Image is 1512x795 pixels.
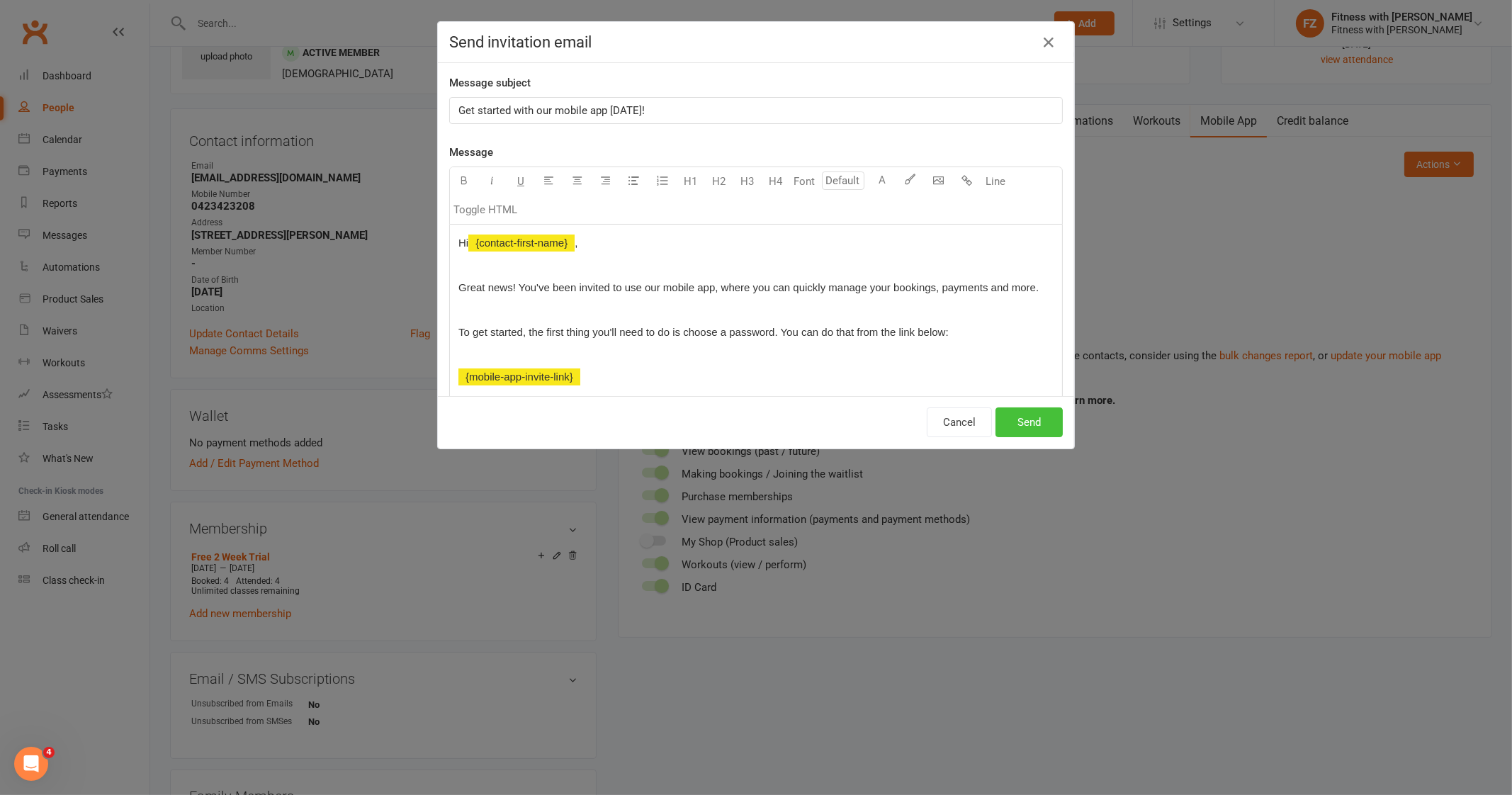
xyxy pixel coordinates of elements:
[822,171,864,190] input: Default
[450,196,521,224] button: Toggle HTML
[790,167,818,196] button: Font
[14,747,48,781] iframe: Intercom live chat
[927,407,992,437] button: Cancel
[449,74,531,91] label: Message subject
[458,326,949,338] span: To get started, the first thing you'll need to do is choose a password. You can do that from the ...
[458,281,1039,293] span: Great news! You've been invited to use our mobile app, where you can quickly manage your bookings...
[733,167,762,196] button: H3
[43,747,55,758] span: 4
[507,167,535,196] button: U
[449,33,1063,51] h4: Send invitation email
[677,167,705,196] button: H1
[868,167,896,196] button: A
[575,237,577,249] span: ,
[1037,31,1060,54] button: Close
[458,237,468,249] span: Hi
[517,175,524,188] span: U
[981,167,1010,196] button: Line
[449,144,493,161] label: Message
[705,167,733,196] button: H2
[995,407,1063,437] button: Send
[762,167,790,196] button: H4
[458,104,645,117] span: Get started with our mobile app [DATE]!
